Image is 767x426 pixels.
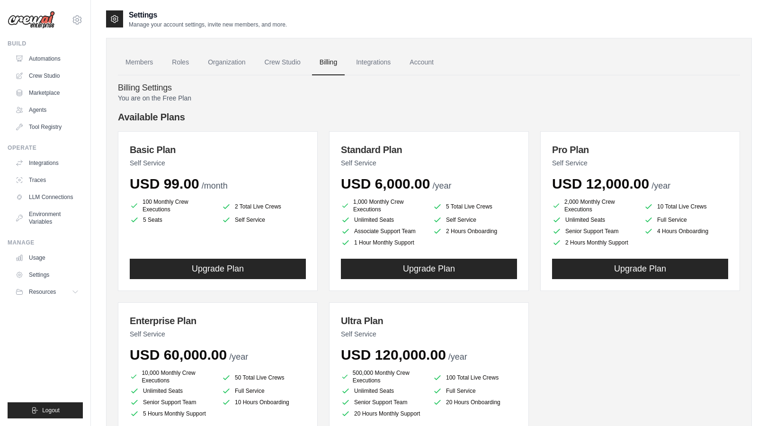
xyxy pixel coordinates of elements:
li: Senior Support Team [130,398,214,407]
li: 5 Seats [130,215,214,225]
span: /year [432,181,451,190]
h3: Standard Plan [341,143,517,156]
span: Resources [29,288,56,296]
li: 2,000 Monthly Crew Executions [552,198,636,213]
li: Self Service [433,215,517,225]
li: 500,000 Monthly Crew Executions [341,369,425,384]
a: Account [402,50,441,75]
li: Unlimited Seats [130,386,214,396]
li: Full Service [644,215,728,225]
span: Logout [42,407,60,414]
a: Tool Registry [11,119,83,135]
li: 2 Hours Onboarding [433,227,517,236]
li: Full Service [222,386,306,396]
a: Integrations [348,50,398,75]
button: Upgrade Plan [130,259,306,279]
a: Billing [312,50,345,75]
li: Senior Support Team [552,227,636,236]
li: Self Service [222,215,306,225]
li: Senior Support Team [341,398,425,407]
span: /year [229,352,248,362]
li: Associate Support Team [341,227,425,236]
span: USD 12,000.00 [552,176,649,191]
a: Organization [200,50,253,75]
a: Agents [11,102,83,118]
h2: Settings [129,9,287,21]
a: Integrations [11,155,83,171]
a: Roles [164,50,196,75]
span: USD 60,000.00 [130,347,227,363]
li: 2 Total Live Crews [222,200,306,213]
li: Unlimited Seats [341,386,425,396]
li: 4 Hours Onboarding [644,227,728,236]
a: LLM Connections [11,190,83,205]
span: USD 6,000.00 [341,176,430,191]
p: Self Service [341,329,517,339]
a: Environment Variables [11,207,83,229]
p: Self Service [341,158,517,168]
a: Settings [11,267,83,282]
div: Manage [8,239,83,246]
a: Crew Studio [11,68,83,83]
h3: Enterprise Plan [130,314,306,327]
li: 1,000 Monthly Crew Executions [341,198,425,213]
li: 2 Hours Monthly Support [552,238,636,247]
span: USD 120,000.00 [341,347,446,363]
button: Upgrade Plan [552,259,728,279]
span: USD 99.00 [130,176,199,191]
li: 100 Total Live Crews [433,371,517,384]
li: Unlimited Seats [552,215,636,225]
li: 10 Total Live Crews [644,200,728,213]
p: Manage your account settings, invite new members, and more. [129,21,287,28]
a: Members [118,50,161,75]
a: Usage [11,250,83,265]
h4: Billing Settings [118,83,740,93]
p: You are on the Free Plan [118,93,740,103]
span: /year [448,352,467,362]
span: /month [202,181,228,190]
a: Automations [11,51,83,66]
h4: Available Plans [118,110,740,124]
li: 1 Hour Monthly Support [341,238,425,247]
button: Logout [8,402,83,418]
li: 10 Hours Onboarding [222,398,306,407]
p: Self Service [552,158,728,168]
h3: Pro Plan [552,143,728,156]
span: /year [651,181,670,190]
li: 50 Total Live Crews [222,371,306,384]
button: Resources [11,284,83,299]
div: Operate [8,144,83,152]
li: 5 Hours Monthly Support [130,409,214,418]
img: Logo [8,11,55,29]
p: Self Service [130,329,306,339]
h3: Ultra Plan [341,314,517,327]
li: 20 Hours Onboarding [433,398,517,407]
div: Build [8,40,83,47]
li: Full Service [433,386,517,396]
p: Self Service [130,158,306,168]
li: 100 Monthly Crew Executions [130,198,214,213]
li: Unlimited Seats [341,215,425,225]
li: 10,000 Monthly Crew Executions [130,369,214,384]
h3: Basic Plan [130,143,306,156]
li: 5 Total Live Crews [433,200,517,213]
li: 20 Hours Monthly Support [341,409,425,418]
a: Crew Studio [257,50,308,75]
button: Upgrade Plan [341,259,517,279]
a: Marketplace [11,85,83,100]
a: Traces [11,172,83,188]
